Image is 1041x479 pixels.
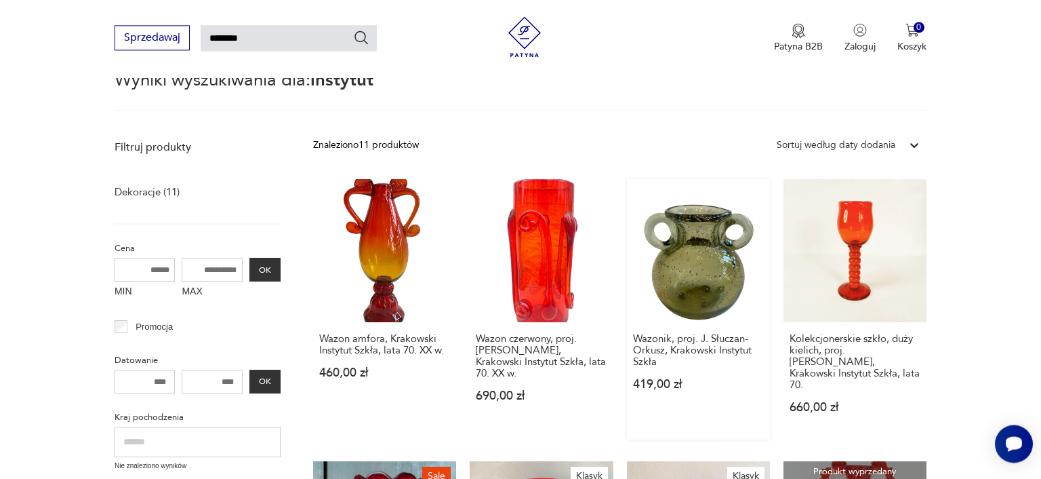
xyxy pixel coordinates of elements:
p: Kraj pochodzenia [115,410,281,425]
div: Sortuj według daty dodania [777,138,895,153]
p: Filtruj produkty [115,140,281,155]
p: Wyniki wyszukiwania dla: [115,72,926,111]
p: Promocja [136,320,173,334]
button: 0Koszyk [897,23,926,53]
button: Zaloguj [844,23,876,53]
p: Patyna B2B [774,40,823,53]
label: MAX [182,282,243,303]
iframe: Smartsupp widget button [995,425,1033,463]
img: Ikonka użytkownika [853,23,867,37]
p: Zaloguj [844,40,876,53]
img: Patyna - sklep z meblami i dekoracjami vintage [504,16,545,57]
button: OK [249,258,281,282]
a: Wazon amfora, Krakowski Instytut Szkła, lata 70. XX w.Wazon amfora, Krakowski Instytut Szkła, lat... [313,179,456,440]
div: 0 [914,22,925,33]
p: 660,00 zł [790,402,920,413]
a: Wazon czerwony, proj. Jerzy Słuczan-Orkusz, Krakowski Instytut Szkła, lata 70. XX w.Wazon czerwon... [470,179,613,440]
div: Znaleziono 11 produktów [313,138,419,153]
p: 690,00 zł [476,390,607,402]
button: Sprzedawaj [115,25,190,50]
label: MIN [115,282,176,303]
h3: Kolekcjonerskie szkło, duży kielich, proj. [PERSON_NAME], Krakowski Instytut Szkła, lata 70. [790,333,920,391]
img: Ikona medalu [792,23,805,38]
a: Wazonik, proj. J. Słuczan-Orkusz, Krakowski Instytut SzkłaWazonik, proj. J. Słuczan-Orkusz, Krako... [627,179,770,440]
button: OK [249,370,281,394]
a: Dekoracje (11) [115,183,180,202]
a: Sprzedawaj [115,34,190,43]
button: Szukaj [353,29,369,45]
span: instytut [310,68,373,92]
a: Ikona medaluPatyna B2B [774,23,823,53]
p: Nie znaleziono wyników [115,461,281,472]
p: 460,00 zł [319,367,450,379]
p: 419,00 zł [633,379,764,390]
p: Koszyk [897,40,926,53]
button: Patyna B2B [774,23,823,53]
h3: Wazon amfora, Krakowski Instytut Szkła, lata 70. XX w. [319,333,450,356]
h3: Wazon czerwony, proj. [PERSON_NAME], Krakowski Instytut Szkła, lata 70. XX w. [476,333,607,379]
p: Datowanie [115,353,281,368]
p: Cena [115,241,281,256]
a: Kolekcjonerskie szkło, duży kielich, proj. Marian Gołogórski, Krakowski Instytut Szkła, lata 70.K... [783,179,926,440]
h3: Wazonik, proj. J. Słuczan-Orkusz, Krakowski Instytut Szkła [633,333,764,368]
img: Ikona koszyka [905,23,919,37]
